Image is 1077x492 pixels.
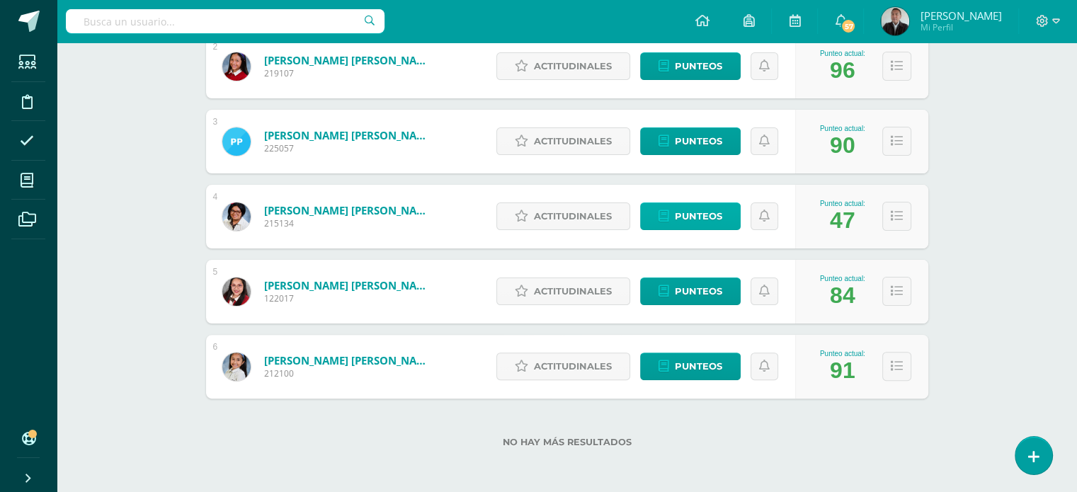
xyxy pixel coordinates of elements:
[213,267,218,277] div: 5
[264,292,434,304] span: 122017
[675,128,722,154] span: Punteos
[264,142,434,154] span: 225057
[640,127,741,155] a: Punteos
[222,127,251,156] img: 2b0441f1f73b2e6c452a38cc3c408840.png
[496,52,630,80] a: Actitudinales
[222,353,251,381] img: 4ee7e7fe1c5bcebefe6c3b257b9bceaf.png
[222,278,251,306] img: 3f49a561c8bf87c86daebd1f3f33f24f.png
[264,278,434,292] a: [PERSON_NAME] [PERSON_NAME]
[675,278,722,304] span: Punteos
[213,192,218,202] div: 4
[840,18,856,34] span: 57
[264,203,434,217] a: [PERSON_NAME] [PERSON_NAME]
[534,53,612,79] span: Actitudinales
[206,437,928,447] label: No hay más resultados
[830,57,855,84] div: 96
[213,342,218,352] div: 6
[820,200,865,207] div: Punteo actual:
[820,125,865,132] div: Punteo actual:
[830,282,855,309] div: 84
[640,202,741,230] a: Punteos
[881,7,909,35] img: 8e337047394b3ae7d1ae796442da1b8e.png
[920,21,1001,33] span: Mi Perfil
[820,275,865,282] div: Punteo actual:
[534,278,612,304] span: Actitudinales
[920,8,1001,23] span: [PERSON_NAME]
[213,42,218,52] div: 2
[534,353,612,379] span: Actitudinales
[264,53,434,67] a: [PERSON_NAME] [PERSON_NAME]
[640,353,741,380] a: Punteos
[675,53,722,79] span: Punteos
[640,52,741,80] a: Punteos
[534,203,612,229] span: Actitudinales
[264,128,434,142] a: [PERSON_NAME] [PERSON_NAME]
[222,52,251,81] img: 27dec13d5adbd35ffe46ece23e15403d.png
[213,117,218,127] div: 3
[820,350,865,357] div: Punteo actual:
[675,353,722,379] span: Punteos
[640,278,741,305] a: Punteos
[264,217,434,229] span: 215134
[264,67,434,79] span: 219107
[66,9,384,33] input: Busca un usuario...
[496,127,630,155] a: Actitudinales
[830,207,855,234] div: 47
[264,367,434,379] span: 212100
[222,202,251,231] img: 2d848526331a943539ac550925d1e5c7.png
[830,357,855,384] div: 91
[830,132,855,159] div: 90
[264,353,434,367] a: [PERSON_NAME] [PERSON_NAME]
[496,278,630,305] a: Actitudinales
[496,353,630,380] a: Actitudinales
[820,50,865,57] div: Punteo actual:
[675,203,722,229] span: Punteos
[496,202,630,230] a: Actitudinales
[534,128,612,154] span: Actitudinales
